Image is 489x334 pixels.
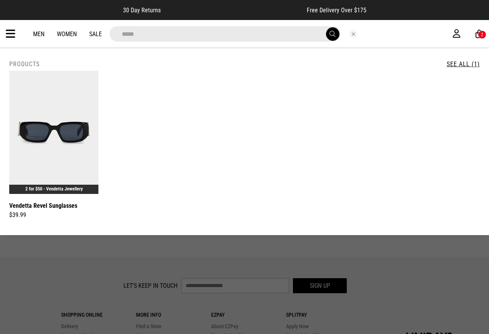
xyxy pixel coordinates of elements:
div: 2 [481,32,483,37]
a: 2 [476,30,483,38]
a: Vendetta Revel Sunglasses [9,201,77,210]
h2: Products [9,60,40,68]
a: Sale [89,30,102,38]
button: Open LiveChat chat widget [6,3,29,26]
iframe: Customer reviews powered by Trustpilot [176,6,291,14]
img: Vendetta Revel Sunglasses in Black [9,71,98,194]
a: 2 for $50 - Vendetta Jewellery [25,186,83,192]
a: See All (1) [447,60,480,68]
span: 30 Day Returns [123,7,161,14]
button: Close search [349,30,358,38]
span: Free Delivery Over $175 [307,7,366,14]
div: $39.99 [9,210,98,220]
a: Men [33,30,45,38]
a: Women [57,30,77,38]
